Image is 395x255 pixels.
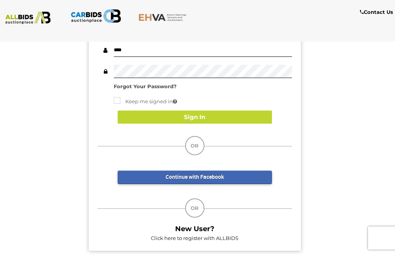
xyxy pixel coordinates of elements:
b: New User? [175,225,214,233]
label: Keep me signed in [114,97,177,106]
div: OR [185,198,204,218]
a: Continue with Facebook [118,171,272,184]
img: CARBIDS.com.au [71,8,121,24]
a: Contact Us [360,8,395,17]
button: Sign In [118,111,272,124]
img: EHVA.com.au [138,13,189,21]
a: Click here to register with ALLBIDS [151,235,238,241]
div: OR [185,136,204,155]
a: Forgot Your Password? [114,83,177,89]
b: Contact Us [360,9,393,15]
img: ALLBIDS.com.au [3,12,53,24]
